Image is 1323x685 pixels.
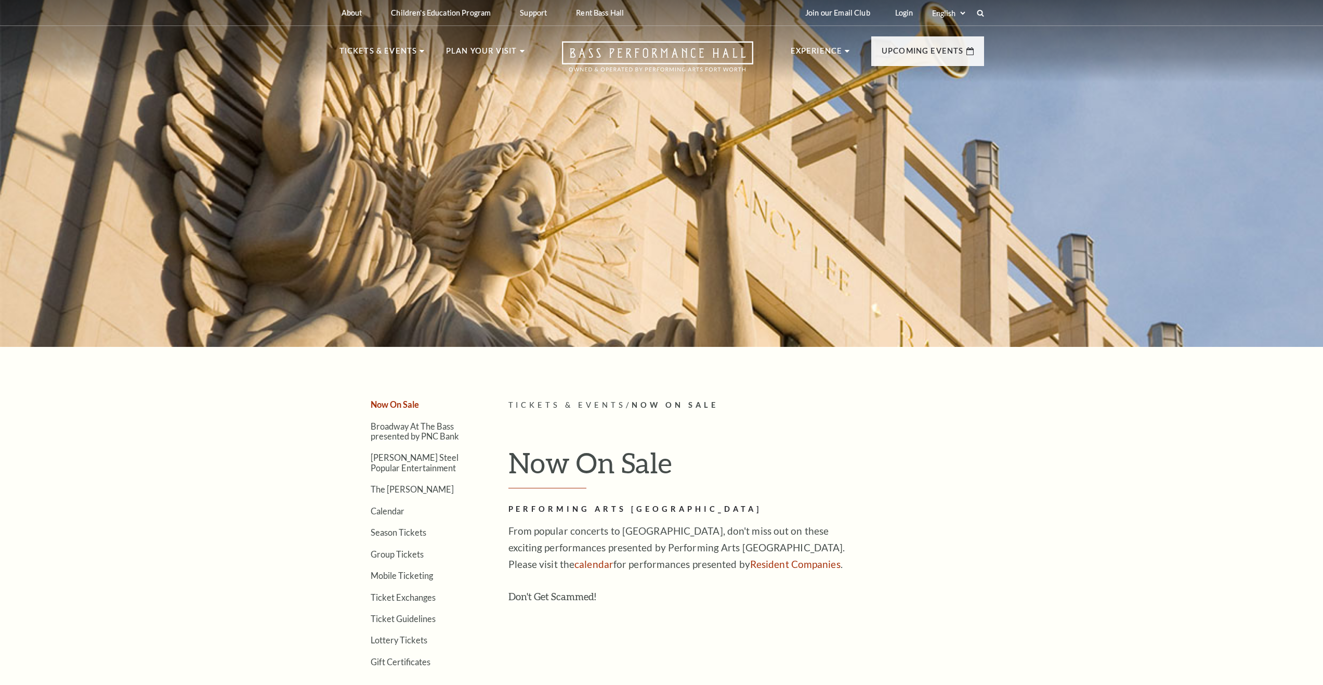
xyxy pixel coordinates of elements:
a: Season Tickets [371,527,426,537]
p: Rent Bass Hall [576,8,624,17]
h2: Performing Arts [GEOGRAPHIC_DATA] [508,503,846,516]
h3: Don't Get Scammed! [508,588,846,605]
p: From popular concerts to [GEOGRAPHIC_DATA], don't miss out on these exciting performances present... [508,523,846,573]
p: Tickets & Events [339,45,417,63]
p: Experience [791,45,843,63]
a: The [PERSON_NAME] [371,484,454,494]
p: Upcoming Events [882,45,964,63]
a: Group Tickets [371,549,424,559]
p: Plan Your Visit [446,45,517,63]
a: Lottery Tickets [371,635,427,645]
a: Ticket Exchanges [371,592,436,602]
a: Broadway At The Bass presented by PNC Bank [371,421,459,441]
a: Mobile Ticketing [371,571,433,580]
p: / [508,399,984,412]
h1: Now On Sale [508,446,984,488]
a: Now On Sale [371,399,419,409]
span: Tickets & Events [508,400,626,409]
select: Select: [930,8,967,18]
span: Now On Sale [632,400,718,409]
a: Ticket Guidelines [371,614,436,624]
p: About [342,8,362,17]
p: Support [520,8,547,17]
a: [PERSON_NAME] Steel Popular Entertainment [371,453,459,472]
a: Gift Certificates [371,657,430,667]
a: Calendar [371,506,404,516]
a: calendar [574,558,613,570]
a: Resident Companies [750,558,841,570]
p: Children's Education Program [391,8,491,17]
